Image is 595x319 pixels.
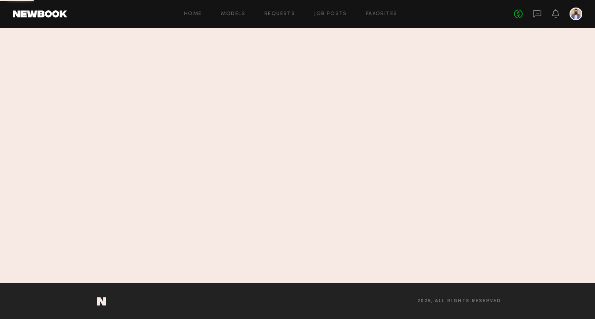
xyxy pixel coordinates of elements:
[417,299,501,304] span: 2025, all rights reserved
[570,8,582,20] a: J
[221,12,245,17] a: Models
[314,12,347,17] a: Job Posts
[366,12,397,17] a: Favorites
[184,12,202,17] a: Home
[264,12,295,17] a: Requests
